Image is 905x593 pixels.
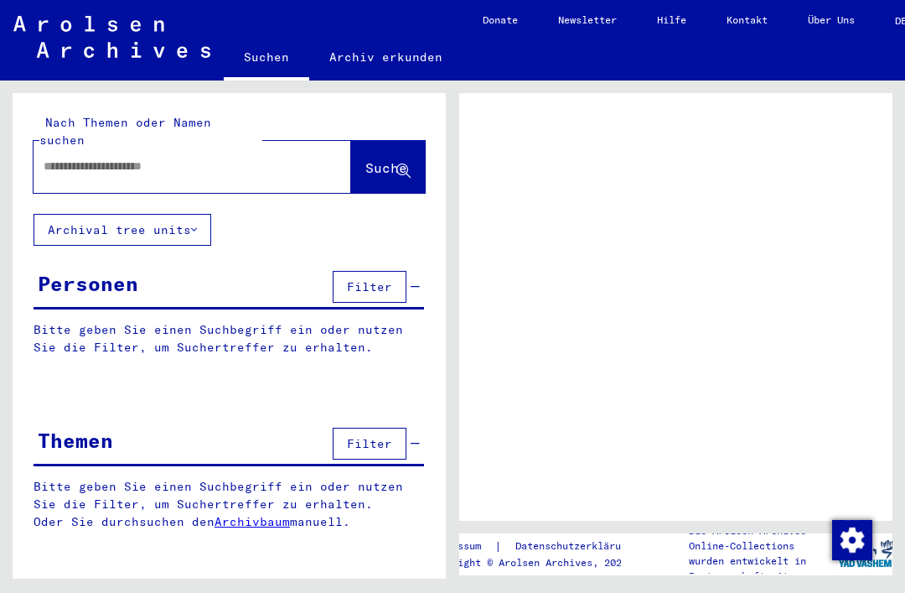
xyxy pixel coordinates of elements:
div: Personen [38,268,138,299]
a: Archiv erkunden [309,37,463,77]
button: Archival tree units [34,214,211,246]
div: | [428,538,653,555]
p: Bitte geben Sie einen Suchbegriff ein oder nutzen Sie die Filter, um Suchertreffer zu erhalten. [34,321,424,356]
div: Themen [38,425,113,455]
a: Suchen [224,37,309,81]
button: Suche [351,141,425,193]
a: Datenschutzerklärung [502,538,653,555]
p: wurden entwickelt in Partnerschaft mit [689,554,838,584]
p: Die Arolsen Archives Online-Collections [689,523,838,554]
div: Zustimmung ändern [831,519,871,559]
p: Bitte geben Sie einen Suchbegriff ein oder nutzen Sie die Filter, um Suchertreffer zu erhalten. O... [34,478,425,531]
button: Filter [333,271,406,303]
span: Filter [347,436,392,451]
mat-label: Nach Themen oder Namen suchen [39,115,211,148]
p: Copyright © Arolsen Archives, 2021 [428,555,653,570]
span: Suche [365,159,407,176]
img: Zustimmung ändern [832,520,872,560]
a: Archivbaum [215,514,290,529]
img: Arolsen_neg.svg [13,16,210,58]
span: Filter [347,279,392,294]
a: Impressum [428,538,494,555]
button: Filter [333,428,406,460]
